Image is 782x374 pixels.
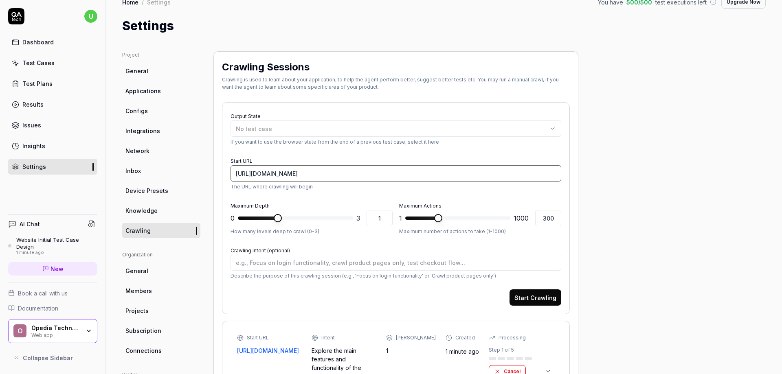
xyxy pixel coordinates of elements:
[22,59,55,67] div: Test Cases
[122,123,200,138] a: Integrations
[396,334,436,341] div: [PERSON_NAME]
[231,228,393,235] p: How many levels deep to crawl (0-3)
[8,236,97,255] a: Website Initial Test Case Design1 minute ago
[125,186,168,195] span: Device Presets
[122,343,200,358] a: Connections
[125,267,148,275] span: General
[18,289,68,297] span: Book a call with us
[8,76,97,92] a: Test Plans
[8,96,97,112] a: Results
[122,183,200,198] a: Device Presets
[399,228,561,235] p: Maximum number of actions to take (1-1000)
[122,283,200,298] a: Members
[125,346,162,355] span: Connections
[31,324,80,332] div: Opedia Technologies
[122,103,200,118] a: Configs
[122,323,200,338] a: Subscription
[231,138,561,146] p: If you want to use the browser state from the end of a previous test case, select it here
[122,251,200,258] div: Organization
[8,138,97,154] a: Insights
[122,263,200,278] a: General
[22,121,41,129] div: Issues
[122,203,200,218] a: Knowledge
[386,346,436,355] div: 1
[231,203,270,209] label: Maximum Depth
[222,60,310,74] h2: Crawling Sessions
[23,354,73,362] span: Collapse Sidebar
[399,203,442,209] label: Maximum Actions
[236,125,272,132] span: No test case
[16,236,97,250] div: Website Initial Test Case Design
[125,287,152,295] span: Members
[237,346,302,355] a: [URL][DOMAIN_NAME]
[8,262,97,276] a: New
[231,183,561,190] p: The URL where crawling will begin
[125,306,149,315] span: Projects
[489,346,514,354] div: Step 1 of 5
[321,334,335,341] div: Intent
[84,8,97,24] button: u
[16,250,97,256] div: 1 minute ago
[22,142,45,150] div: Insights
[125,127,160,135] span: Integrations
[8,159,97,175] a: Settings
[125,226,151,235] span: Crawling
[231,158,253,164] label: Start URL
[122,143,200,158] a: Network
[222,76,570,91] div: Crawling is used to learn about your application, to help the agent perform better, suggest bette...
[18,304,58,313] span: Documentation
[125,206,158,215] span: Knowledge
[22,38,54,46] div: Dashboard
[84,10,97,23] span: u
[8,319,97,343] button: OOpedia TechnologiesWeb app
[231,213,235,223] span: 0
[231,113,261,119] label: Output State
[231,247,290,254] label: Crawling Intent (optional)
[20,220,40,228] h4: AI Chat
[514,213,529,223] span: 1000
[8,117,97,133] a: Issues
[8,289,97,297] a: Book a call with us
[122,83,200,98] a: Applications
[125,67,148,75] span: General
[31,331,80,338] div: Web app
[122,163,200,178] a: Inbox
[231,120,561,137] button: No test case
[247,334,269,341] div: Start URL
[231,165,561,182] input: https://squadin.com/app/
[455,334,475,341] div: Created
[122,17,174,35] h1: Settings
[122,223,200,238] a: Crawling
[446,348,479,355] time: 1 minute ago
[8,55,97,71] a: Test Cases
[8,304,97,313] a: Documentation
[8,350,97,366] button: Collapse Sidebar
[122,51,200,59] div: Project
[22,79,53,88] div: Test Plans
[13,324,26,337] span: O
[499,334,526,341] div: Processing
[8,34,97,50] a: Dashboard
[356,213,360,223] span: 3
[51,265,64,273] span: New
[122,63,200,79] a: General
[125,87,161,95] span: Applications
[122,303,200,318] a: Projects
[399,213,402,223] span: 1
[125,107,148,115] span: Configs
[510,289,561,306] button: Start Crawling
[125,326,161,335] span: Subscription
[22,162,46,171] div: Settings
[22,100,44,109] div: Results
[125,147,149,155] span: Network
[231,272,561,280] p: Describe the purpose of this crawling session (e.g., 'Focus on login functionality' or 'Crawl pro...
[125,166,141,175] span: Inbox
